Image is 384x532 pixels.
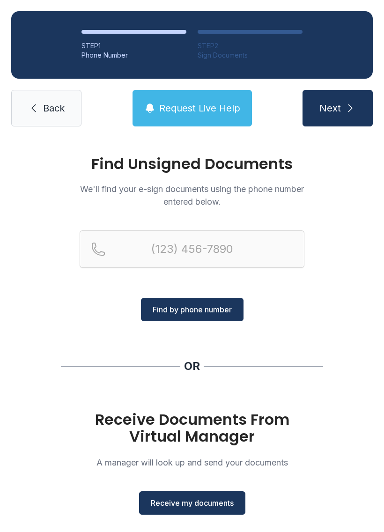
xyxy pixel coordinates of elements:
[159,102,240,115] span: Request Live Help
[80,156,304,171] h1: Find Unsigned Documents
[80,411,304,445] h1: Receive Documents From Virtual Manager
[184,359,200,374] div: OR
[198,41,303,51] div: STEP 2
[81,41,186,51] div: STEP 1
[153,304,232,315] span: Find by phone number
[81,51,186,60] div: Phone Number
[80,183,304,208] p: We'll find your e-sign documents using the phone number entered below.
[80,456,304,469] p: A manager will look up and send your documents
[319,102,341,115] span: Next
[151,497,234,509] span: Receive my documents
[80,230,304,268] input: Reservation phone number
[198,51,303,60] div: Sign Documents
[43,102,65,115] span: Back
